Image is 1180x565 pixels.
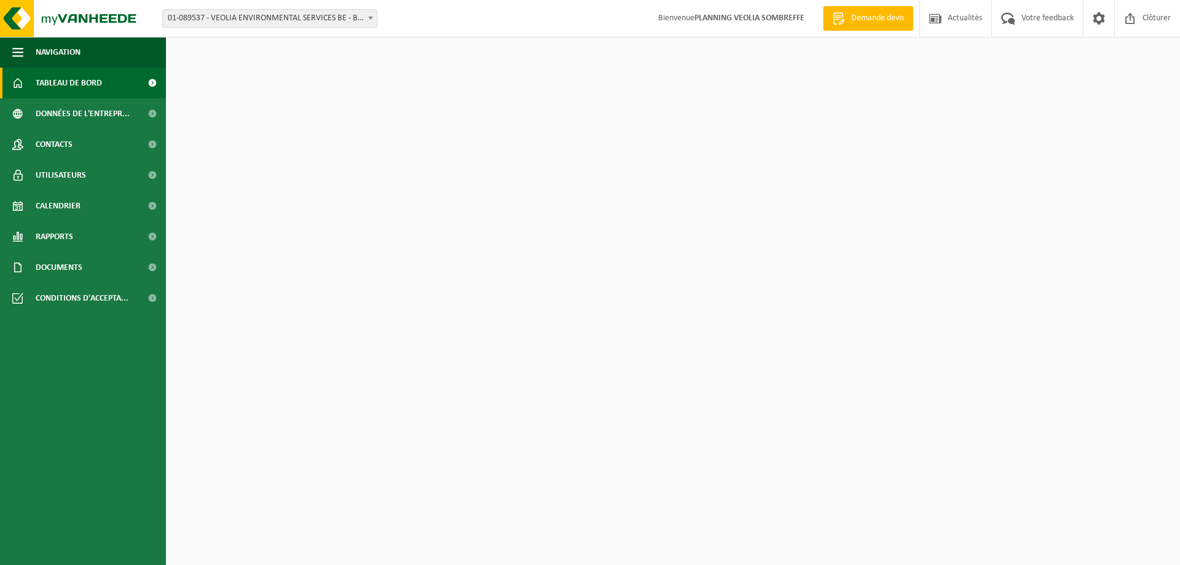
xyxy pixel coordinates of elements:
span: Utilisateurs [36,160,86,191]
span: Données de l'entrepr... [36,98,130,129]
span: Calendrier [36,191,81,221]
span: Rapports [36,221,73,252]
span: Contacts [36,129,73,160]
span: 01-089537 - VEOLIA ENVIRONMENTAL SERVICES BE - BEERSE [162,9,377,28]
span: Demande devis [848,12,907,25]
a: Demande devis [823,6,913,31]
span: 01-089537 - VEOLIA ENVIRONMENTAL SERVICES BE - BEERSE [163,10,377,27]
span: Navigation [36,37,81,68]
span: Conditions d'accepta... [36,283,128,314]
span: Documents [36,252,82,283]
strong: PLANNING VEOLIA SOMBREFFE [694,14,804,23]
span: Tableau de bord [36,68,102,98]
